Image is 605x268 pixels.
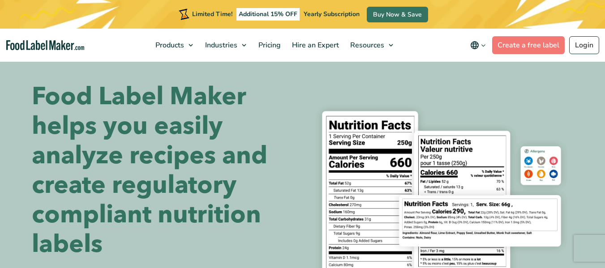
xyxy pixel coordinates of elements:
a: Pricing [253,29,284,62]
span: Yearly Subscription [304,10,360,18]
span: Products [153,40,185,50]
span: Hire an Expert [289,40,340,50]
h1: Food Label Maker helps you easily analyze recipes and create regulatory compliant nutrition labels [32,82,296,259]
span: Additional 15% OFF [236,8,300,21]
span: Limited Time! [192,10,232,18]
a: Hire an Expert [287,29,343,62]
a: Create a free label [492,36,565,54]
a: Industries [200,29,251,62]
span: Pricing [256,40,282,50]
a: Login [569,36,599,54]
span: Resources [348,40,385,50]
a: Resources [345,29,398,62]
a: Buy Now & Save [367,7,428,22]
a: Products [150,29,197,62]
span: Industries [202,40,238,50]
